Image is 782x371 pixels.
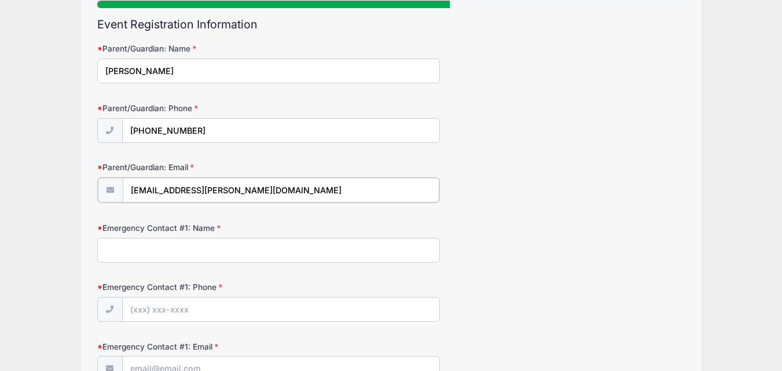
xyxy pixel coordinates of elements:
input: (xxx) xxx-xxxx [122,118,440,143]
label: Emergency Contact #1: Email [97,341,293,352]
label: Emergency Contact #1: Phone [97,281,293,293]
input: email@email.com [123,178,439,203]
label: Emergency Contact #1: Name [97,222,293,234]
input: (xxx) xxx-xxxx [122,297,440,322]
label: Parent/Guardian: Name [97,43,293,54]
label: Parent/Guardian: Email [97,161,293,173]
label: Parent/Guardian: Phone [97,102,293,114]
h2: Event Registration Information [97,18,685,31]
